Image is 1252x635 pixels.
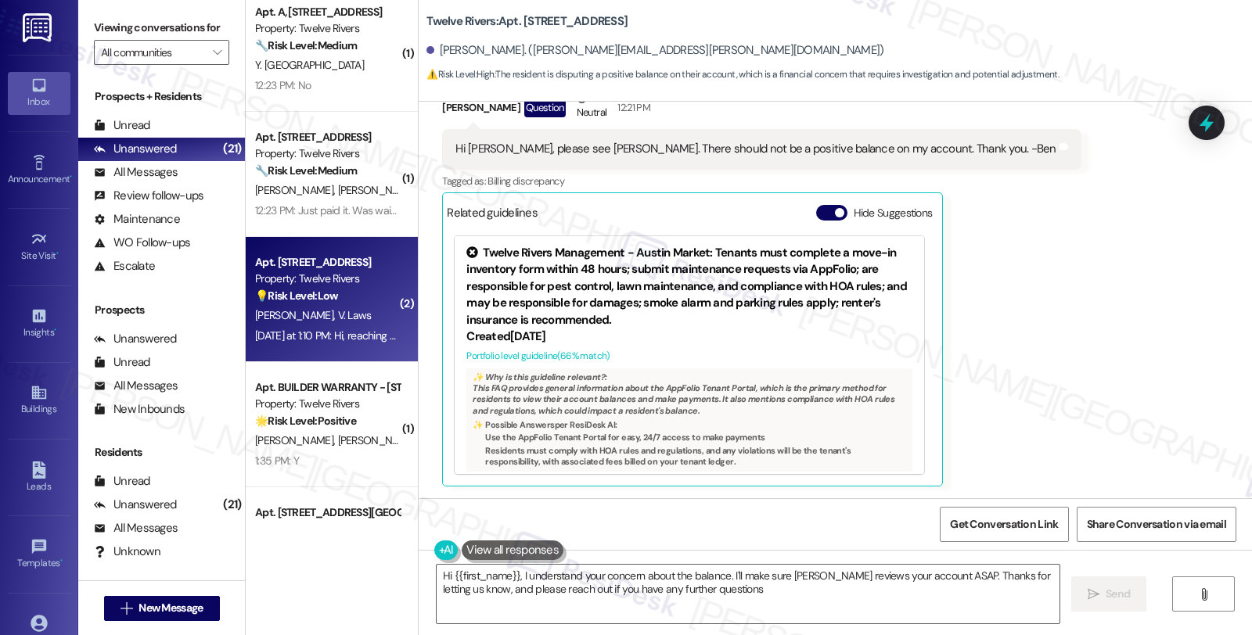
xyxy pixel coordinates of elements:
[78,88,245,105] div: Prospects + Residents
[94,473,150,490] div: Unread
[23,13,55,42] img: ResiDesk Logo
[94,258,155,274] div: Escalate
[94,378,178,394] div: All Messages
[104,596,220,621] button: New Message
[94,401,185,418] div: New Inbounds
[213,46,221,59] i: 
[466,245,912,328] div: Twelve Rivers Management - Austin Market: Tenants must complete a move-in inventory form within 4...
[94,354,150,371] div: Unread
[94,520,178,536] div: All Messages
[60,555,63,566] span: •
[78,302,245,318] div: Prospects
[574,91,610,124] div: Neutral
[94,16,229,40] label: Viewing conversations for
[442,170,1081,192] div: Tagged as:
[524,98,566,117] div: Question
[426,13,628,30] b: Twelve Rivers: Apt. [STREET_ADDRESS]
[70,171,72,182] span: •
[8,457,70,499] a: Leads
[94,211,180,228] div: Maintenance
[613,99,650,116] div: 12:21 PM
[94,331,177,347] div: Unanswered
[8,533,70,576] a: Templates •
[1087,516,1226,533] span: Share Conversation via email
[1088,588,1099,601] i: 
[473,371,906,382] div: ✨ Why is this guideline relevant?:
[426,68,494,81] strong: ⚠️ Risk Level: High
[219,493,245,517] div: (21)
[94,164,178,181] div: All Messages
[94,544,160,560] div: Unknown
[139,600,203,616] span: New Message
[1071,576,1147,612] button: Send
[94,235,190,251] div: WO Follow-ups
[455,141,1056,157] div: Hi [PERSON_NAME], please see [PERSON_NAME]. There should not be a positive balance on my account....
[8,226,70,268] a: Site Visit •
[426,42,883,59] div: [PERSON_NAME]. ([PERSON_NAME][EMAIL_ADDRESS][PERSON_NAME][DOMAIN_NAME])
[8,379,70,422] a: Buildings
[1198,588,1210,601] i: 
[466,368,912,472] div: This FAQ provides general information about the AppFolio Tenant Portal, which is the primary meth...
[854,205,933,221] label: Hide Suggestions
[473,419,906,430] div: ✨ Possible Answer s per ResiDesk AI:
[1077,507,1236,542] button: Share Conversation via email
[101,40,204,65] input: All communities
[78,444,245,461] div: Residents
[94,117,150,134] div: Unread
[447,205,538,228] div: Related guidelines
[466,348,912,364] div: Portfolio level guideline ( 66 % match)
[1106,586,1130,602] span: Send
[940,507,1068,542] button: Get Conversation Link
[485,445,906,468] li: Residents must comply with HOA rules and regulations, and any violations will be the tenant's res...
[219,137,245,161] div: (21)
[121,602,132,615] i: 
[56,248,59,259] span: •
[8,303,70,345] a: Insights •
[950,516,1058,533] span: Get Conversation Link
[94,141,177,157] div: Unanswered
[442,91,1081,129] div: [PERSON_NAME]
[487,174,564,188] span: Billing discrepancy
[466,328,912,345] div: Created [DATE]
[54,325,56,335] span: •
[437,565,1060,623] textarea: Hi {{first_name}}, I understand your concern about the balance. I'll make sure [PERSON_NAME] revi...
[94,188,203,204] div: Review follow-ups
[485,432,906,443] li: Use the AppFolio Tenant Portal for easy, 24/7 access to make payments
[94,497,177,513] div: Unanswered
[8,72,70,114] a: Inbox
[426,66,1059,83] span: : The resident is disputing a positive balance on their account, which is a financial concern tha...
